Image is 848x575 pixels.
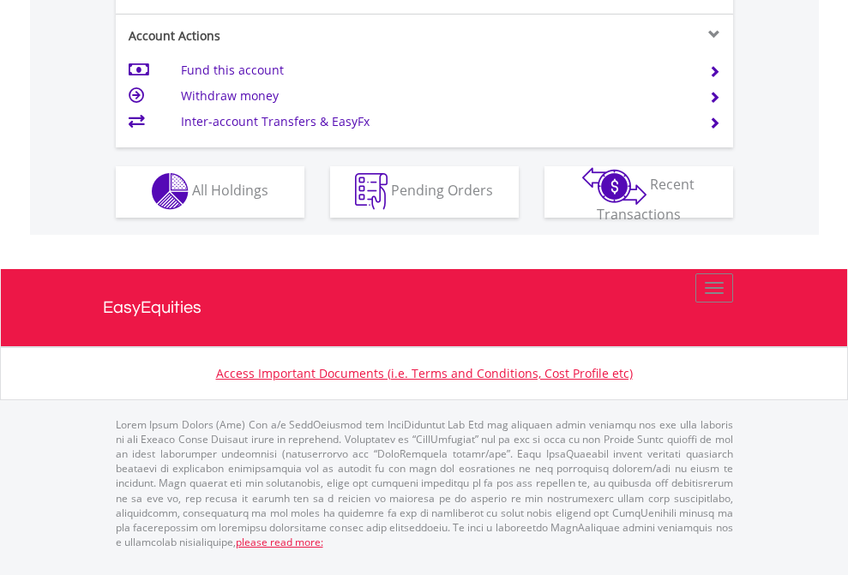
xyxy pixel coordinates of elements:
[597,175,695,224] span: Recent Transactions
[181,109,688,135] td: Inter-account Transfers & EasyFx
[391,181,493,200] span: Pending Orders
[216,365,633,381] a: Access Important Documents (i.e. Terms and Conditions, Cost Profile etc)
[152,173,189,210] img: holdings-wht.png
[544,166,733,218] button: Recent Transactions
[181,83,688,109] td: Withdraw money
[236,535,323,549] a: please read more:
[103,269,746,346] a: EasyEquities
[116,417,733,549] p: Lorem Ipsum Dolors (Ame) Con a/e SeddOeiusmod tem InciDiduntut Lab Etd mag aliquaen admin veniamq...
[116,166,304,218] button: All Holdings
[355,173,388,210] img: pending_instructions-wht.png
[181,57,688,83] td: Fund this account
[116,27,424,45] div: Account Actions
[582,167,647,205] img: transactions-zar-wht.png
[330,166,519,218] button: Pending Orders
[192,181,268,200] span: All Holdings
